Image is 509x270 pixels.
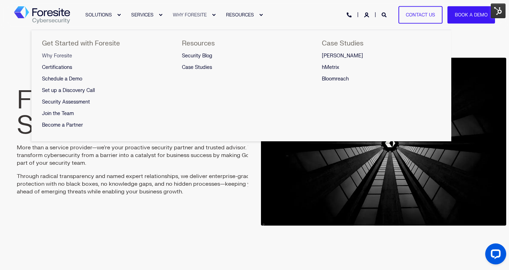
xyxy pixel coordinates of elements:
[14,6,70,24] a: Back to Home
[182,39,215,48] span: Resources
[398,6,443,24] a: Contact Us
[226,12,254,17] span: RESOURCES
[117,13,121,17] div: Expand SOLUTIONS
[447,6,495,24] a: Book a Demo
[382,12,388,17] a: Open Search
[42,111,74,116] span: Join the Team
[85,12,112,17] span: SOLUTIONS
[182,64,212,70] span: Case Studies
[42,53,72,59] span: Why Foresite
[42,99,90,105] span: Security Assessment
[322,39,363,48] span: Case Studies
[42,87,95,93] span: Set up a Discovery Call
[42,122,83,128] span: Become a Partner
[42,64,72,70] span: Certifications
[182,53,212,59] span: Security Blog
[261,58,507,226] img: A series of diminishing size hexagons with powerful connecting lines through each corner towards ...
[42,39,120,48] span: Get Started with Foresite
[322,53,363,59] span: [PERSON_NAME]
[173,12,207,17] span: WHY FORESITE
[480,241,509,270] iframe: LiveChat chat widget
[158,13,163,17] div: Expand SERVICES
[14,6,70,24] img: Foresite logo, a hexagon shape of blues with a directional arrow to the right hand side, and the ...
[364,12,370,17] a: Login
[322,64,339,70] span: hMetrix
[259,13,263,17] div: Expand RESOURCES
[491,3,506,18] img: HubSpot Tools Menu Toggle
[322,76,349,82] span: Bloomreach
[17,144,262,167] p: More than a service provider—we're your proactive security partner and trusted advisor. We transf...
[17,172,262,196] p: Through radical transparency and named expert relationships, we deliver enterprise-grade protecti...
[42,76,82,82] span: Schedule a Demo
[212,13,216,17] div: Expand WHY FORESITE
